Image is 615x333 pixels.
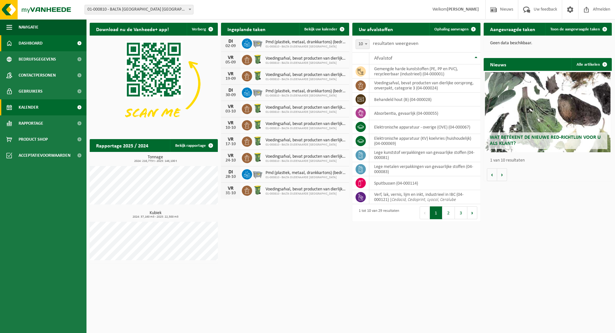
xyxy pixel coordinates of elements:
[19,51,56,67] span: Bedrijfsgegevens
[545,23,611,36] a: Toon de aangevraagde taken
[19,99,38,115] span: Kalender
[192,27,206,31] span: Verberg
[266,159,346,163] span: 01-000810 - BALTA OUDENAARDE [GEOGRAPHIC_DATA]
[224,142,237,146] div: 17-10
[224,153,237,158] div: VR
[490,135,601,146] span: Wat betekent de nieuwe RED-richtlijn voor u als klant?
[392,197,456,202] i: Cedacid, Cedoprint, Lyocol, Ceralube
[373,41,418,46] label: resultaten weergeven
[369,134,480,148] td: elektronische apparatuur (KV) koelvries (huishoudelijk) (04-000069)
[224,71,237,77] div: VR
[485,72,611,152] a: Wat betekent de nieuwe RED-richtlijn voor u als klant?
[487,168,497,181] button: Vorige
[252,70,263,81] img: WB-0240-HPE-GN-50
[266,110,346,114] span: 01-000810 - BALTA OUDENAARDE [GEOGRAPHIC_DATA]
[252,168,263,179] img: WB-2500-GAL-GY-01
[187,23,217,36] button: Verberg
[19,115,43,131] span: Rapportage
[369,93,480,106] td: behandeld hout (B) (04-000028)
[484,23,542,35] h2: Aangevraagde taken
[224,93,237,97] div: 30-09
[252,103,263,114] img: WB-0240-HPE-GN-50
[352,23,399,35] h2: Uw afvalstoffen
[224,109,237,114] div: 03-10
[252,185,263,196] img: WB-0240-HPE-GN-50
[490,41,605,46] p: Geen data beschikbaar.
[266,45,346,49] span: 01-000810 - BALTA OUDENAARDE [GEOGRAPHIC_DATA]
[224,104,237,109] div: VR
[497,168,507,181] button: Volgende
[19,67,56,83] span: Contactpersonen
[224,121,237,126] div: VR
[266,105,346,110] span: Voedingsafval, bevat producten van dierlijke oorsprong, onverpakt, categorie 3
[224,77,237,81] div: 19-09
[224,170,237,175] div: DI
[93,155,218,163] h3: Tonnage
[224,88,237,93] div: DI
[467,206,477,219] button: Next
[420,206,430,219] button: Previous
[85,5,193,14] span: 01-000810 - BALTA OUDENAARDE NV - OUDENAARDE
[455,206,467,219] button: 3
[484,58,512,71] h2: Nieuws
[266,72,346,78] span: Voedingsafval, bevat producten van dierlijke oorsprong, onverpakt, categorie 3
[369,106,480,120] td: absorbentia, gevaarlijk (04-000055)
[266,94,346,98] span: 01-000810 - BALTA OUDENAARDE [GEOGRAPHIC_DATA]
[429,23,480,36] a: Ophaling aanvragen
[90,36,218,132] img: Download de VHEPlus App
[266,127,346,130] span: 01-000810 - BALTA OUDENAARDE [GEOGRAPHIC_DATA]
[224,60,237,65] div: 05-09
[19,83,43,99] span: Gebruikers
[369,79,480,93] td: voedingsafval, bevat producten van dierlijke oorsprong, onverpakt, categorie 3 (04-000024)
[374,56,392,61] span: Afvalstof
[224,126,237,130] div: 10-10
[304,27,337,31] span: Bekijk uw kalender
[266,40,346,45] span: Pmd (plastiek, metaal, drankkartons) (bedrijven)
[266,56,346,61] span: Voedingsafval, bevat producten van dierlijke oorsprong, onverpakt, categorie 3
[490,158,609,163] p: 1 van 10 resultaten
[356,39,370,49] span: 10
[19,19,38,35] span: Navigatie
[442,206,455,219] button: 2
[369,176,480,190] td: spuitbussen (04-000114)
[266,171,346,176] span: Pmd (plastiek, metaal, drankkartons) (bedrijven)
[170,139,217,152] a: Bekijk rapportage
[93,211,218,219] h3: Kubiek
[93,160,218,163] span: 2024: 216,773 t - 2025: 146,100 t
[19,35,43,51] span: Dashboard
[266,121,346,127] span: Voedingsafval, bevat producten van dierlijke oorsprong, onverpakt, categorie 3
[252,54,263,65] img: WB-0240-HPE-GN-50
[434,27,469,31] span: Ophaling aanvragen
[224,55,237,60] div: VR
[224,175,237,179] div: 28-10
[224,186,237,191] div: VR
[266,176,346,179] span: 01-000810 - BALTA OUDENAARDE [GEOGRAPHIC_DATA]
[356,206,399,220] div: 1 tot 10 van 29 resultaten
[550,27,600,31] span: Toon de aangevraagde taken
[19,147,70,163] span: Acceptatievoorwaarden
[224,44,237,48] div: 02-09
[93,215,218,219] span: 2024: 37,160 m3 - 2025: 22,500 m3
[356,40,369,49] span: 10
[299,23,348,36] a: Bekijk uw kalender
[19,131,48,147] span: Product Shop
[224,158,237,163] div: 24-10
[221,23,272,35] h2: Ingeplande taken
[252,136,263,146] img: WB-0240-HPE-GN-50
[369,162,480,176] td: lege metalen verpakkingen van gevaarlijke stoffen (04-000083)
[369,120,480,134] td: elektronische apparatuur - overige (OVE) (04-000067)
[369,190,480,204] td: verf, lak, vernis, lijm en inkt, industrieel in IBC (04-000121) |
[224,137,237,142] div: VR
[430,206,442,219] button: 1
[266,143,346,147] span: 01-000810 - BALTA OUDENAARDE [GEOGRAPHIC_DATA]
[266,192,346,196] span: 01-000810 - BALTA OUDENAARDE [GEOGRAPHIC_DATA]
[224,39,237,44] div: DI
[266,89,346,94] span: Pmd (plastiek, metaal, drankkartons) (bedrijven)
[90,23,175,35] h2: Download nu de Vanheede+ app!
[266,78,346,81] span: 01-000810 - BALTA OUDENAARDE [GEOGRAPHIC_DATA]
[252,152,263,163] img: WB-0240-HPE-GN-50
[571,58,611,71] a: Alle artikelen
[266,138,346,143] span: Voedingsafval, bevat producten van dierlijke oorsprong, onverpakt, categorie 3
[447,7,479,12] strong: [PERSON_NAME]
